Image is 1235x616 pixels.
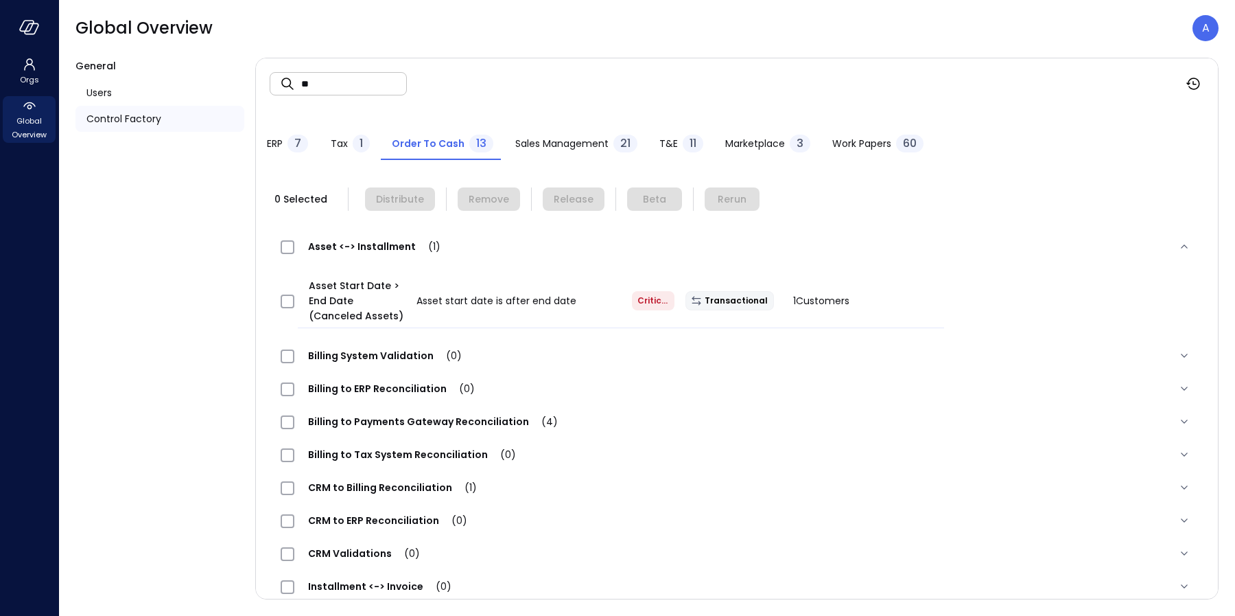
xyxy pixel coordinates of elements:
[659,136,678,151] span: T&E
[423,580,451,593] span: (0)
[620,135,631,151] span: 21
[294,382,489,396] span: Billing to ERP Reconciliation
[3,55,56,88] div: Orgs
[434,349,462,363] span: (0)
[690,135,696,151] span: 11
[416,294,576,308] span: Asset start date is after end date
[452,481,477,494] span: (1)
[294,349,475,363] span: Billing System Validation
[392,136,464,151] span: Order to Cash
[294,448,530,461] span: Billing to Tax System Reconciliation
[75,17,213,39] span: Global Overview
[8,114,50,141] span: Global Overview
[309,278,405,323] span: Asset Start Date > End Date (Canceled Assets)
[294,481,491,494] span: CRM to Billing Reconciliation
[270,504,1204,537] div: CRM to ERP Reconciliation(0)
[20,73,39,87] span: Orgs
[793,294,849,308] span: 1 Customers
[447,382,475,396] span: (0)
[270,372,1204,405] div: Billing to ERP Reconciliation(0)
[797,135,803,151] span: 3
[270,537,1204,570] div: CRM Validations(0)
[416,240,440,253] span: (1)
[529,415,558,429] span: (4)
[3,96,56,143] div: Global Overview
[270,192,331,207] span: 0 Selected
[294,135,301,151] span: 7
[488,448,516,461] span: (0)
[270,405,1204,438] div: Billing to Payments Gateway Reconciliation(4)
[270,471,1204,504] div: CRM to Billing Reconciliation(1)
[903,135,917,151] span: 60
[515,136,609,151] span: Sales Management
[294,547,434,560] span: CRM Validations
[832,136,891,151] span: Work Papers
[294,514,481,527] span: CRM to ERP Reconciliation
[270,438,1204,471] div: Billing to Tax System Reconciliation(0)
[75,80,244,106] a: Users
[360,135,363,151] span: 1
[75,59,116,73] span: General
[1202,20,1210,36] p: A
[725,136,785,151] span: Marketplace
[270,225,1204,269] div: Asset <-> Installment(1)
[86,111,161,126] span: Control Factory
[86,85,112,100] span: Users
[331,136,348,151] span: Tax
[476,135,486,151] span: 13
[1192,15,1219,41] div: Avi Brandwain
[267,136,283,151] span: ERP
[75,106,244,132] a: Control Factory
[294,415,572,429] span: Billing to Payments Gateway Reconciliation
[270,570,1204,603] div: Installment <-> Invoice(0)
[294,240,454,253] span: Asset <-> Installment
[439,514,467,527] span: (0)
[270,339,1204,372] div: Billing System Validation(0)
[294,580,465,593] span: Installment <-> Invoice
[392,547,420,560] span: (0)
